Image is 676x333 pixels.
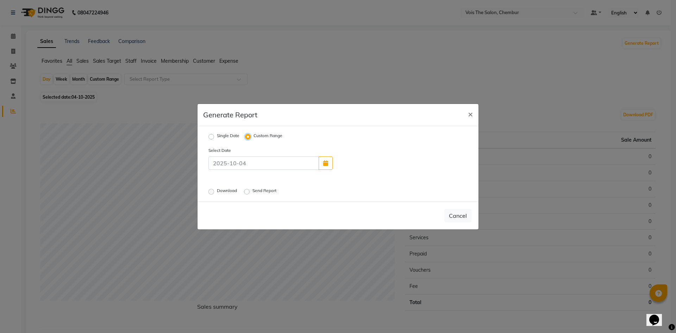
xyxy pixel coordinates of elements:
[462,104,478,124] button: Close
[252,187,278,196] label: Send Report
[646,305,669,326] iframe: chat widget
[203,147,271,154] label: Select Date
[217,132,239,141] label: Single Date
[254,132,282,141] label: Custom Range
[203,110,257,120] h5: Generate Report
[468,109,473,119] span: ×
[444,209,471,222] button: Cancel
[217,187,238,196] label: Download
[208,156,319,170] input: 2025-10-04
